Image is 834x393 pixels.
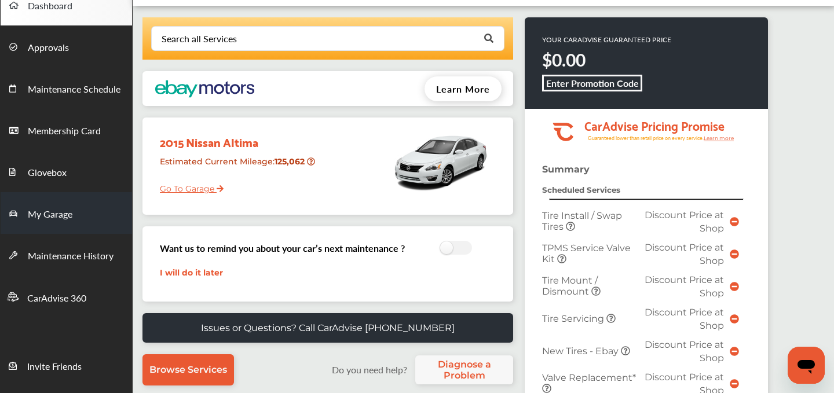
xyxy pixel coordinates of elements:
[162,34,237,43] div: Search all Services
[1,67,132,109] a: Maintenance Schedule
[28,166,67,181] span: Glovebox
[28,124,101,139] span: Membership Card
[28,82,120,97] span: Maintenance Schedule
[142,313,513,343] a: Issues or Questions? Call CarAdvise [PHONE_NUMBER]
[326,363,412,376] label: Do you need help?
[542,164,590,175] strong: Summary
[149,364,227,375] span: Browse Services
[542,372,636,383] span: Valve Replacement*
[275,156,307,167] strong: 125,062
[542,313,606,324] span: Tire Servicing
[142,354,234,385] a: Browse Services
[392,123,490,199] img: mobile_9700_st0640_046.jpg
[542,346,621,357] span: New Tires - Ebay
[27,291,86,306] span: CarAdvise 360
[151,152,321,181] div: Estimated Current Mileage :
[160,267,223,278] a: I will do it later
[1,234,132,276] a: Maintenance History
[160,241,405,255] h3: Want us to remind you about your car’s next maintenance ?
[584,115,725,135] tspan: CarAdvise Pricing Promise
[1,25,132,67] a: Approvals
[546,76,639,90] b: Enter Promotion Code
[542,35,671,45] p: YOUR CARADVISE GUARANTEED PRICE
[151,175,224,197] a: Go To Garage
[28,41,69,56] span: Approvals
[27,359,82,374] span: Invite Friends
[542,47,586,72] strong: $0.00
[1,192,132,234] a: My Garage
[1,150,132,192] a: Glovebox
[421,359,507,381] span: Diagnose a Problem
[28,249,114,264] span: Maintenance History
[542,210,622,232] span: Tire Install / Swap Tires
[645,274,724,299] span: Discount Price at Shop
[28,207,72,222] span: My Garage
[704,135,734,141] tspan: Learn more
[436,82,490,96] span: Learn More
[788,347,825,384] iframe: Button to launch messaging window
[415,355,513,384] a: Diagnose a Problem
[542,243,631,265] span: TPMS Service Valve Kit
[151,123,321,152] div: 2015 Nissan Altima
[645,210,724,234] span: Discount Price at Shop
[201,322,455,333] p: Issues or Questions? Call CarAdvise [PHONE_NUMBER]
[1,109,132,150] a: Membership Card
[588,134,704,142] tspan: Guaranteed lower than retail price on every service.
[645,242,724,266] span: Discount Price at Shop
[645,307,724,331] span: Discount Price at Shop
[542,185,620,194] strong: Scheduled Services
[542,275,598,297] span: Tire Mount / Dismount
[645,339,724,363] span: Discount Price at Shop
